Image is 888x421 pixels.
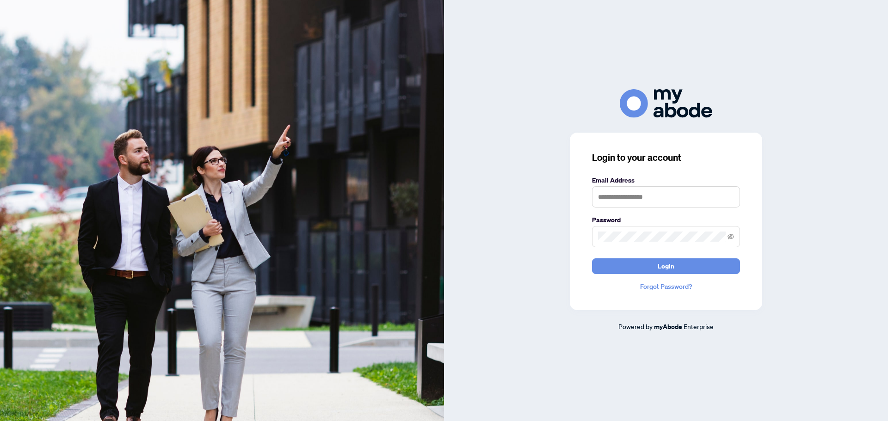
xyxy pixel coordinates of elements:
[592,151,740,164] h3: Login to your account
[658,259,674,274] span: Login
[592,281,740,292] a: Forgot Password?
[618,322,653,330] span: Powered by
[592,175,740,185] label: Email Address
[684,322,714,330] span: Enterprise
[728,233,734,240] span: eye-invisible
[592,215,740,225] label: Password
[620,89,712,117] img: ma-logo
[592,258,740,274] button: Login
[654,322,682,332] a: myAbode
